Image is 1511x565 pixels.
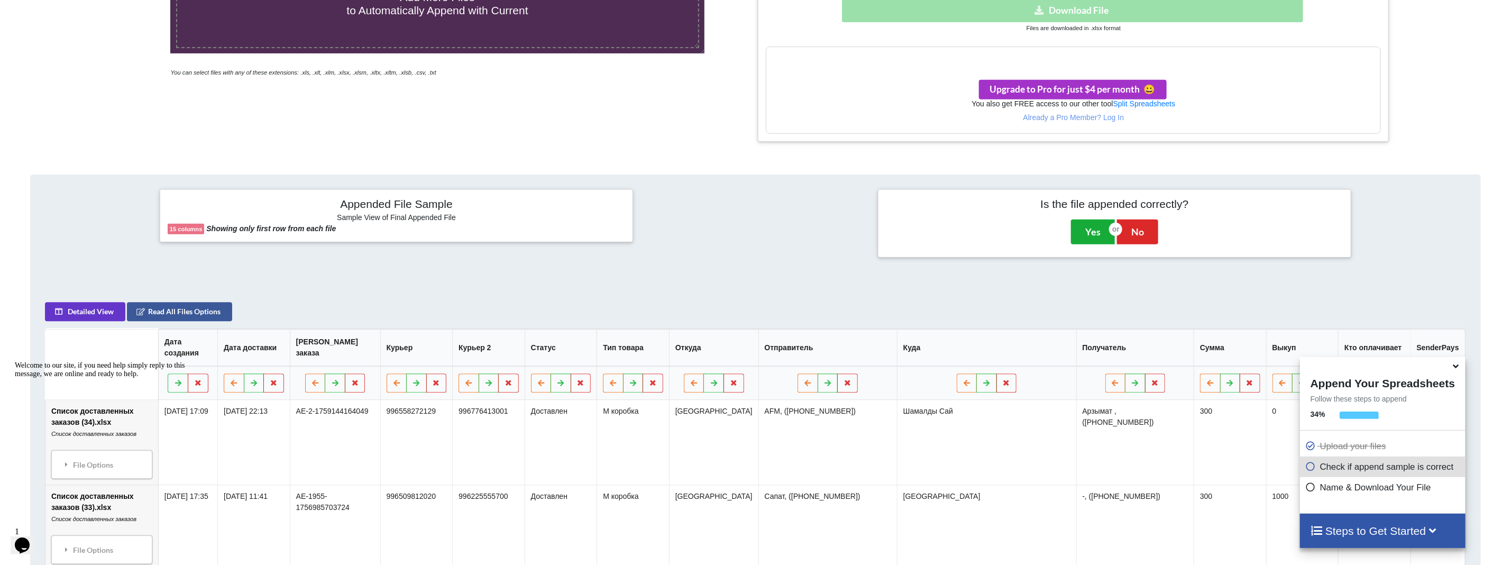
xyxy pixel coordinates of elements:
[1194,400,1267,485] td: 300
[52,516,137,522] i: Список доставленных заказов
[597,329,670,366] th: Тип товара
[525,329,597,366] th: Статус
[218,400,290,485] td: [DATE] 22:13
[525,400,597,485] td: Доставлен
[453,400,525,485] td: 996776413001
[990,84,1156,95] span: Upgrade to Pro for just $4 per month
[1071,220,1115,244] button: Yes
[597,400,670,485] td: M коробка
[766,112,1380,123] p: Already a Pro Member? Log In
[1311,410,1325,418] b: 34 %
[11,357,201,517] iframe: chat widget
[886,197,1343,211] h4: Is the file appended correctly?
[1027,25,1121,31] small: Files are downloaded in .xlsx format
[168,197,625,212] h4: Appended File Sample
[170,69,436,76] i: You can select files with any of these extensions: .xls, .xlt, .xlm, .xlsx, .xlsm, .xltx, .xltm, ...
[1339,329,1411,366] th: Кто оплачивает
[1305,440,1463,453] p: Upload your files
[1411,329,1465,366] th: SenderPays
[1311,524,1455,537] h4: Steps to Get Started
[218,329,290,366] th: Дата доставки
[669,400,758,485] td: [GEOGRAPHIC_DATA]
[1076,400,1194,485] td: Арзымат , ([PHONE_NUMBER])
[1305,460,1463,473] p: Check if append sample is correct
[1076,329,1194,366] th: Получатель
[669,329,758,366] th: Откуда
[290,400,380,485] td: AE-2-1759144164049
[1140,84,1156,95] span: smile
[168,213,625,224] h6: Sample View of Final Appended File
[979,80,1167,99] button: Upgrade to Pro for just $4 per monthsmile
[897,400,1076,485] td: Шамалды Сай
[1113,99,1176,108] a: Split Spreadsheets
[45,302,126,321] button: Detailed View
[206,224,336,233] b: Showing only first row from each file
[1194,329,1267,366] th: Сумма
[4,4,175,21] span: Welcome to our site, if you need help simply reply to this message, we are online and ready to help.
[766,52,1380,64] h3: Your files are more than 1 MB
[758,400,897,485] td: AFM, ([PHONE_NUMBER])
[11,523,44,554] iframe: chat widget
[55,539,150,561] div: File Options
[290,329,380,366] th: [PERSON_NAME] заказа
[1300,374,1466,390] h4: Append Your Spreadsheets
[897,329,1076,366] th: Куда
[1117,220,1158,244] button: No
[158,329,217,366] th: Дата создания
[1305,481,1463,494] p: Name & Download Your File
[170,226,203,232] b: 15 columns
[758,329,897,366] th: Отправитель
[1266,329,1339,366] th: Выкуп
[1300,394,1466,404] p: Follow these steps to append
[766,99,1380,108] h6: You also get FREE access to our other tool
[4,4,195,21] div: Welcome to our site, if you need help simply reply to this message, we are online and ready to help.
[453,329,525,366] th: Курьер 2
[1266,400,1339,485] td: 0
[127,302,233,321] button: Read All Files Options
[380,400,453,485] td: 996558272129
[380,329,453,366] th: Курьер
